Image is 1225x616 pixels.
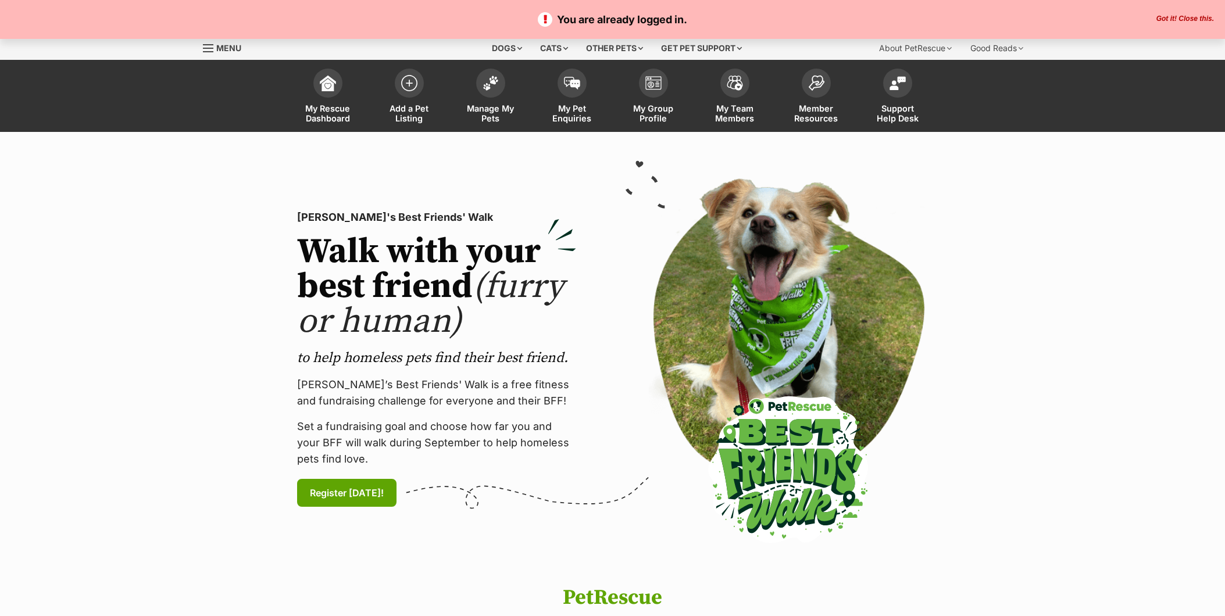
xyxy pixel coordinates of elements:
[369,63,450,132] a: Add a Pet Listing
[302,103,354,123] span: My Rescue Dashboard
[297,418,576,467] p: Set a fundraising goal and choose how far you and your BFF will walk during September to help hom...
[297,377,576,409] p: [PERSON_NAME]’s Best Friends' Walk is a free fitness and fundraising challenge for everyone and t...
[383,103,435,123] span: Add a Pet Listing
[297,349,576,367] p: to help homeless pets find their best friend.
[310,486,384,500] span: Register [DATE]!
[216,43,241,53] span: Menu
[790,103,842,123] span: Member Resources
[613,63,694,132] a: My Group Profile
[401,75,417,91] img: add-pet-listing-icon-0afa8454b4691262ce3f59096e99ab1cd57d4a30225e0717b998d2c9b9846f56.svg
[531,63,613,132] a: My Pet Enquiries
[465,103,517,123] span: Manage My Pets
[694,63,776,132] a: My Team Members
[297,479,397,507] a: Register [DATE]!
[627,103,680,123] span: My Group Profile
[532,37,576,60] div: Cats
[857,63,938,132] a: Support Help Desk
[450,63,531,132] a: Manage My Pets
[653,37,750,60] div: Get pet support
[890,76,906,90] img: help-desk-icon-fdf02630f3aa405de69fd3d07c3f3aa587a6932b1a1747fa1d2bba05be0121f9.svg
[546,103,598,123] span: My Pet Enquiries
[645,76,662,90] img: group-profile-icon-3fa3cf56718a62981997c0bc7e787c4b2cf8bcc04b72c1350f741eb67cf2f40e.svg
[709,103,761,123] span: My Team Members
[578,37,651,60] div: Other pets
[287,63,369,132] a: My Rescue Dashboard
[483,76,499,91] img: manage-my-pets-icon-02211641906a0b7f246fdf0571729dbe1e7629f14944591b6c1af311fb30b64b.svg
[484,37,530,60] div: Dogs
[872,103,924,123] span: Support Help Desk
[808,75,824,91] img: member-resources-icon-8e73f808a243e03378d46382f2149f9095a855e16c252ad45f914b54edf8863c.svg
[297,209,576,225] p: [PERSON_NAME]'s Best Friends' Walk
[564,77,580,89] img: pet-enquiries-icon-7e3ad2cf08bfb03b45e93fb7055b45f3efa6380592205ae92323e6603595dc1f.svg
[297,265,564,343] span: (furry or human)
[320,75,336,91] img: dashboard-icon-eb2f2d2d3e046f16d808141f083e7271f6b2e854fb5c12c21221c1fb7104beca.svg
[203,37,249,58] a: Menu
[871,37,960,60] div: About PetRescue
[776,63,857,132] a: Member Resources
[297,235,576,339] h2: Walk with your best friend
[962,37,1031,60] div: Good Reads
[434,586,792,610] h1: PetRescue
[727,76,743,91] img: team-members-icon-5396bd8760b3fe7c0b43da4ab00e1e3bb1a5d9ba89233759b79545d2d3fc5d0d.svg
